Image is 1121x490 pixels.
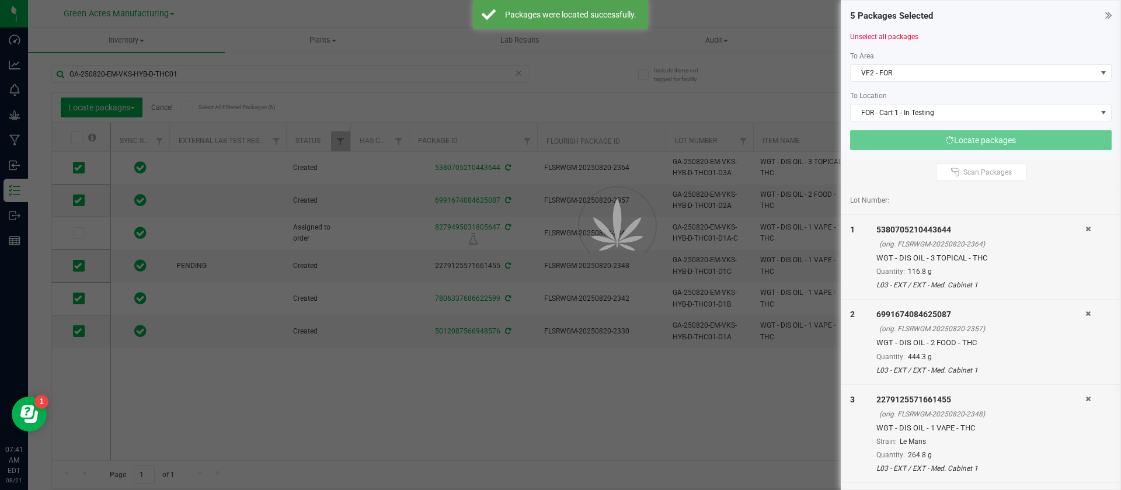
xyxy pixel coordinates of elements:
[876,422,1085,434] div: WGT - DIS OIL - 1 VAPE - THC
[876,394,1085,406] div: 2279125571661455
[850,130,1112,150] button: Locate packages
[876,437,897,446] span: Strain:
[876,337,1085,349] div: WGT - DIS OIL - 2 FOOD - THC
[502,9,639,20] div: Packages were located successfully.
[12,397,47,432] iframe: Resource center
[908,267,932,276] span: 116.8 g
[850,310,855,319] span: 2
[850,195,889,206] span: Lot Number:
[851,105,1096,121] span: FOR - Cart 1 - In Testing
[963,168,1012,177] span: Scan Packages
[850,33,918,41] a: Unselect all packages
[876,224,1085,236] div: 5380705210443644
[879,239,1085,249] div: (orig. FLSRWGM-20250820-2364)
[900,437,926,446] span: Le Mans
[879,324,1085,334] div: (orig. FLSRWGM-20250820-2357)
[876,451,905,459] span: Quantity:
[908,451,932,459] span: 264.8 g
[876,267,905,276] span: Quantity:
[876,308,1085,321] div: 6991674084625087
[850,52,874,60] span: To Area
[850,395,855,404] span: 3
[876,365,1085,376] div: L03 - EXT / EXT - Med. Cabinet 1
[879,409,1085,419] div: (orig. FLSRWGM-20250820-2348)
[908,353,932,361] span: 444.3 g
[876,353,905,361] span: Quantity:
[850,225,855,234] span: 1
[851,65,1096,81] span: VF2 - FOR
[936,164,1026,181] button: Scan Packages
[876,280,1085,290] div: L03 - EXT / EXT - Med. Cabinet 1
[876,463,1085,474] div: L03 - EXT / EXT - Med. Cabinet 1
[34,395,48,409] iframe: Resource center unread badge
[876,252,1085,264] div: WGT - DIS OIL - 3 TOPICAL - THC
[850,92,887,100] span: To Location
